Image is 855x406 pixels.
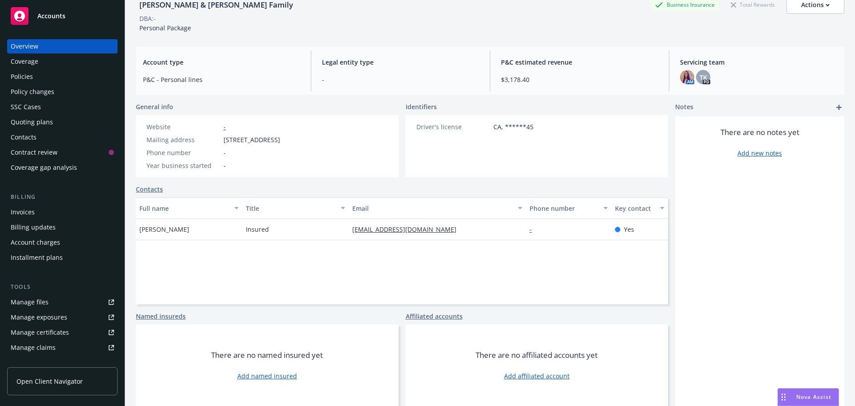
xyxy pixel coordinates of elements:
[529,225,539,234] a: -
[147,148,220,157] div: Phone number
[143,75,300,84] span: P&C - Personal lines
[7,220,118,234] a: Billing updates
[721,127,799,138] span: There are no notes yet
[7,325,118,340] a: Manage certificates
[7,340,118,355] a: Manage claims
[7,39,118,53] a: Overview
[136,102,173,111] span: General info
[11,130,37,144] div: Contacts
[147,122,220,131] div: Website
[11,85,54,99] div: Policy changes
[139,24,191,32] span: Personal Package
[237,371,297,381] a: Add named insured
[737,148,782,158] a: Add new notes
[11,310,67,324] div: Manage exposures
[680,70,694,84] img: photo
[7,115,118,129] a: Quoting plans
[680,57,837,67] span: Servicing team
[615,204,655,213] div: Key contact
[796,393,831,401] span: Nova Assist
[139,225,189,234] span: [PERSON_NAME]
[136,312,186,321] a: Named insureds
[147,161,220,170] div: Year business started
[7,205,118,219] a: Invoices
[11,235,60,250] div: Account charges
[624,225,634,234] span: Yes
[700,73,707,82] span: TK
[211,350,323,361] span: There are no named insured yet
[11,356,53,370] div: Manage BORs
[7,356,118,370] a: Manage BORs
[501,75,658,84] span: $3,178.40
[147,135,220,144] div: Mailing address
[11,70,33,84] div: Policies
[406,312,463,321] a: Affiliated accounts
[11,250,63,265] div: Installment plans
[834,102,844,113] a: add
[352,225,464,234] a: [EMAIL_ADDRESS][DOMAIN_NAME]
[11,340,56,355] div: Manage claims
[11,205,35,219] div: Invoices
[352,204,513,213] div: Email
[501,57,658,67] span: P&C estimated revenue
[224,161,226,170] span: -
[7,310,118,324] a: Manage exposures
[242,197,349,219] button: Title
[322,75,479,84] span: -
[7,235,118,250] a: Account charges
[136,185,163,194] a: Contacts
[246,204,335,213] div: Title
[7,130,118,144] a: Contacts
[322,57,479,67] span: Legal entity type
[11,160,77,175] div: Coverage gap analysis
[11,115,53,129] div: Quoting plans
[778,388,839,406] button: Nova Assist
[349,197,526,219] button: Email
[7,145,118,160] a: Contract review
[7,85,118,99] a: Policy changes
[7,70,118,84] a: Policies
[11,145,57,160] div: Contract review
[139,14,156,23] div: DBA: -
[611,197,668,219] button: Key contact
[11,295,49,309] div: Manage files
[37,12,65,20] span: Accounts
[11,39,38,53] div: Overview
[11,325,69,340] div: Manage certificates
[476,350,598,361] span: There are no affiliated accounts yet
[7,295,118,309] a: Manage files
[7,193,118,201] div: Billing
[7,250,118,265] a: Installment plans
[529,204,598,213] div: Phone number
[224,148,226,157] span: -
[143,57,300,67] span: Account type
[139,204,229,213] div: Full name
[16,377,83,386] span: Open Client Navigator
[406,102,437,111] span: Identifiers
[224,135,280,144] span: [STREET_ADDRESS]
[675,102,693,113] span: Notes
[778,389,789,406] div: Drag to move
[224,123,226,131] a: -
[136,197,242,219] button: Full name
[246,225,269,234] span: Insured
[7,100,118,114] a: SSC Cases
[526,197,611,219] button: Phone number
[416,122,490,131] div: Driver's license
[11,100,41,114] div: SSC Cases
[7,4,118,29] a: Accounts
[11,220,56,234] div: Billing updates
[504,371,570,381] a: Add affiliated account
[7,283,118,291] div: Tools
[7,160,118,175] a: Coverage gap analysis
[11,54,38,69] div: Coverage
[7,54,118,69] a: Coverage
